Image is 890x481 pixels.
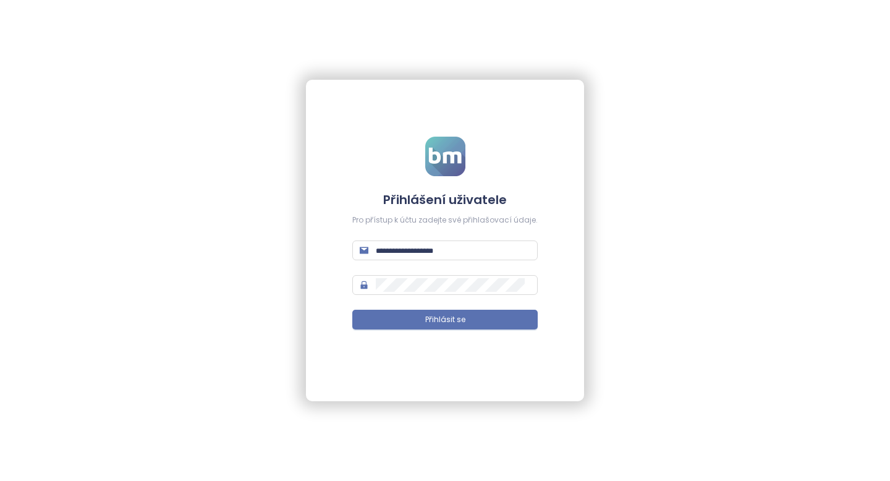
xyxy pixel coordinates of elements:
button: Přihlásit se [352,310,538,330]
span: Přihlásit se [425,314,465,326]
img: logo [425,137,465,176]
div: Pro přístup k účtu zadejte své přihlašovací údaje. [352,215,538,226]
h4: Přihlášení uživatele [352,191,538,208]
span: mail [360,246,368,255]
span: lock [360,281,368,289]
